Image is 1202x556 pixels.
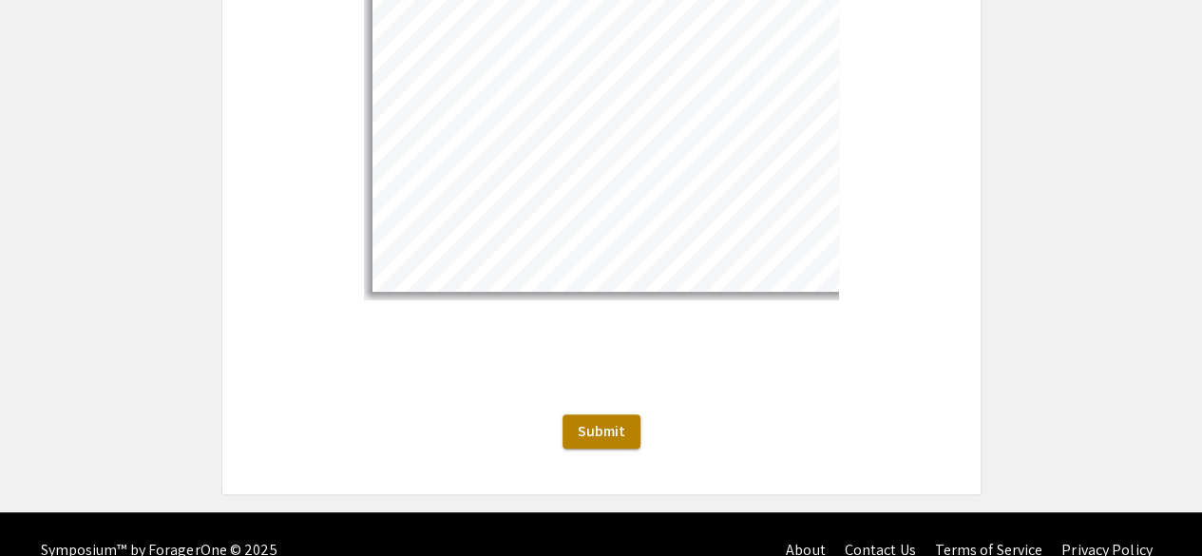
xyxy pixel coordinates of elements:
button: Submit [563,414,640,449]
span: Submit [578,421,625,441]
iframe: Chat [14,470,81,542]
